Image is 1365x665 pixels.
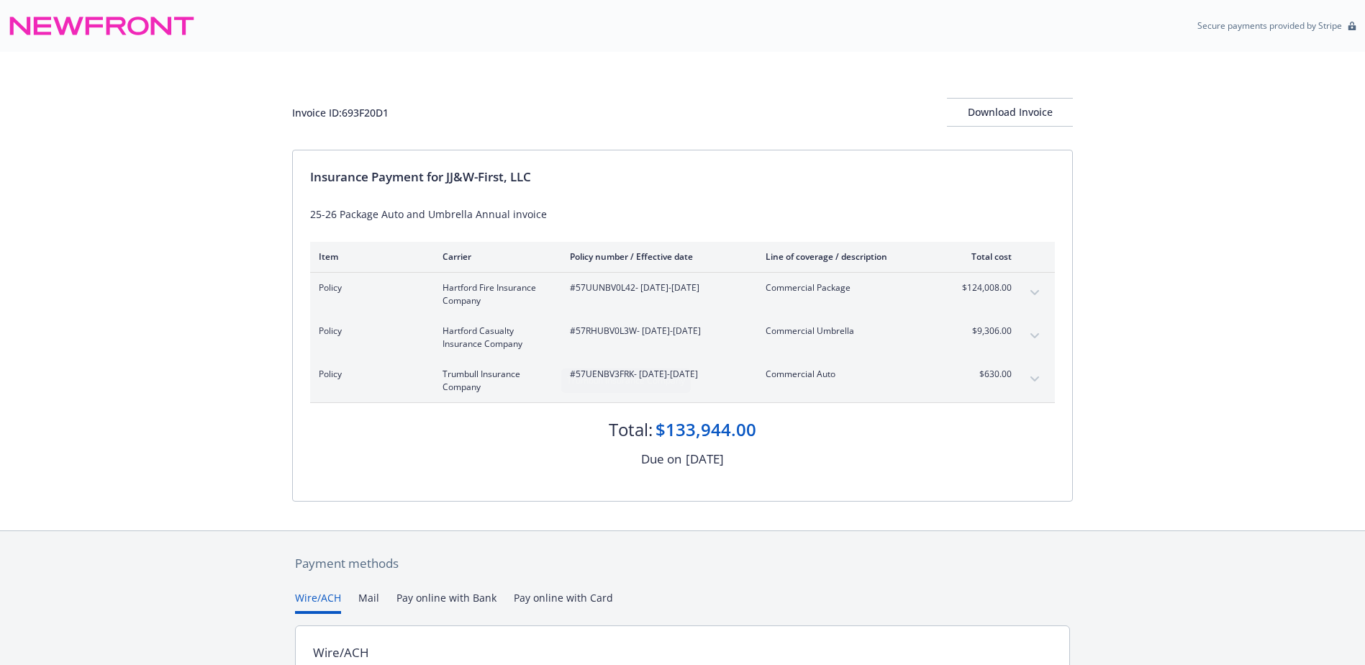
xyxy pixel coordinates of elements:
[292,105,389,120] div: Invoice ID: 693F20D1
[310,207,1055,222] div: 25-26 Package Auto and Umbrella Annual invoice
[1023,281,1046,304] button: expand content
[443,325,547,350] span: Hartford Casualty Insurance Company
[766,368,935,381] span: Commercial Auto
[310,359,1055,402] div: PolicyTrumbull Insurance Company#57UENBV3FRK- [DATE]-[DATE]Commercial Auto$630.00expand content
[443,250,547,263] div: Carrier
[686,450,724,469] div: [DATE]
[295,554,1070,573] div: Payment methods
[319,368,420,381] span: Policy
[570,281,743,294] span: #57UUNBV0L42 - [DATE]-[DATE]
[656,417,756,442] div: $133,944.00
[443,368,547,394] span: Trumbull Insurance Company
[766,281,935,294] span: Commercial Package
[310,273,1055,316] div: PolicyHartford Fire Insurance Company#57UUNBV0L42- [DATE]-[DATE]Commercial Package$124,008.00expa...
[958,325,1012,338] span: $9,306.00
[358,590,379,614] button: Mail
[514,590,613,614] button: Pay online with Card
[1023,325,1046,348] button: expand content
[609,417,653,442] div: Total:
[313,643,369,662] div: Wire/ACH
[319,250,420,263] div: Item
[766,250,935,263] div: Line of coverage / description
[570,325,743,338] span: #57RHUBV0L3W - [DATE]-[DATE]
[958,368,1012,381] span: $630.00
[310,316,1055,359] div: PolicyHartford Casualty Insurance Company#57RHUBV0L3W- [DATE]-[DATE]Commercial Umbrella$9,306.00e...
[319,325,420,338] span: Policy
[641,450,681,469] div: Due on
[295,590,341,614] button: Wire/ACH
[570,250,743,263] div: Policy number / Effective date
[310,168,1055,186] div: Insurance Payment for JJ&W-First, LLC
[396,590,496,614] button: Pay online with Bank
[1197,19,1342,32] p: Secure payments provided by Stripe
[443,281,547,307] span: Hartford Fire Insurance Company
[958,281,1012,294] span: $124,008.00
[1023,368,1046,391] button: expand content
[319,281,420,294] span: Policy
[766,325,935,338] span: Commercial Umbrella
[947,99,1073,126] div: Download Invoice
[958,250,1012,263] div: Total cost
[947,98,1073,127] button: Download Invoice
